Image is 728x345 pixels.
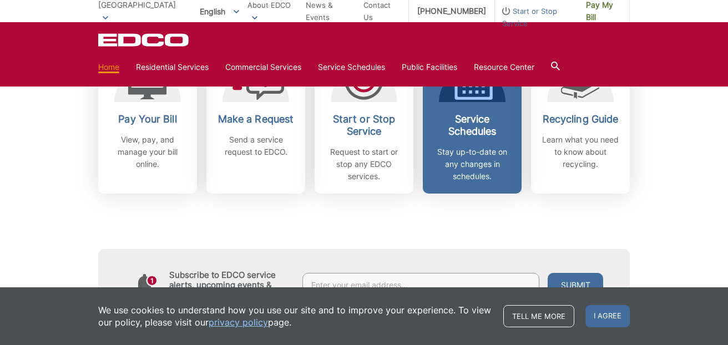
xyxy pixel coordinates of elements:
a: Tell me more [503,305,574,327]
h2: Make a Request [215,113,297,125]
h4: Subscribe to EDCO service alerts, upcoming events & environmental news: [169,270,291,300]
a: Public Facilities [402,61,457,73]
input: Enter your email address... [302,273,539,297]
a: Resource Center [474,61,534,73]
a: Commercial Services [225,61,301,73]
a: Home [98,61,119,73]
a: Pay Your Bill View, pay, and manage your bill online. [98,47,197,194]
a: EDCD logo. Return to the homepage. [98,33,190,47]
p: We use cookies to understand how you use our site and to improve your experience. To view our pol... [98,304,492,328]
p: Stay up-to-date on any changes in schedules. [431,146,513,182]
a: Service Schedules Stay up-to-date on any changes in schedules. [423,47,522,194]
h2: Service Schedules [431,113,513,138]
p: Request to start or stop any EDCO services. [323,146,405,182]
p: Send a service request to EDCO. [215,134,297,158]
p: View, pay, and manage your bill online. [107,134,189,170]
h2: Pay Your Bill [107,113,189,125]
span: English [191,2,247,21]
a: Service Schedules [318,61,385,73]
a: Residential Services [136,61,209,73]
a: Make a Request Send a service request to EDCO. [206,47,305,194]
h2: Start or Stop Service [323,113,405,138]
a: privacy policy [209,316,268,328]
